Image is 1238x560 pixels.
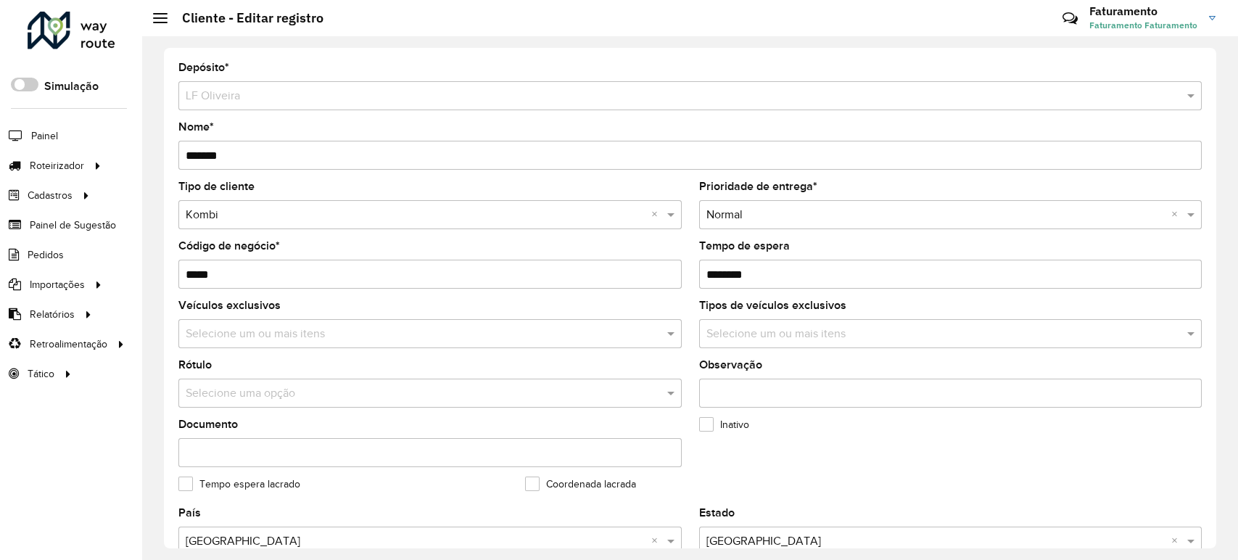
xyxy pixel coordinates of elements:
[178,356,212,374] label: Rótulo
[1055,3,1086,34] a: Contato Rápido
[651,206,664,223] span: Clear all
[28,366,54,382] span: Tático
[178,237,280,255] label: Código de negócio
[168,10,323,26] h2: Cliente - Editar registro
[44,78,99,95] label: Simulação
[699,356,762,374] label: Observação
[178,118,214,136] label: Nome
[699,417,749,432] label: Inativo
[178,477,300,492] label: Tempo espera lacrado
[699,297,846,314] label: Tipos de veículos exclusivos
[699,504,735,522] label: Estado
[699,237,790,255] label: Tempo de espera
[525,477,636,492] label: Coordenada lacrada
[651,532,664,550] span: Clear all
[1089,19,1198,32] span: Faturamento Faturamento
[28,188,73,203] span: Cadastros
[178,297,281,314] label: Veículos exclusivos
[31,128,58,144] span: Painel
[30,158,84,173] span: Roteirizador
[699,178,817,195] label: Prioridade de entrega
[178,59,229,76] label: Depósito
[30,277,85,292] span: Importações
[30,218,116,233] span: Painel de Sugestão
[30,337,107,352] span: Retroalimentação
[28,247,64,263] span: Pedidos
[178,178,255,195] label: Tipo de cliente
[30,307,75,322] span: Relatórios
[178,504,201,522] label: País
[1171,206,1184,223] span: Clear all
[178,416,238,433] label: Documento
[1089,4,1198,18] h3: Faturamento
[1171,532,1184,550] span: Clear all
